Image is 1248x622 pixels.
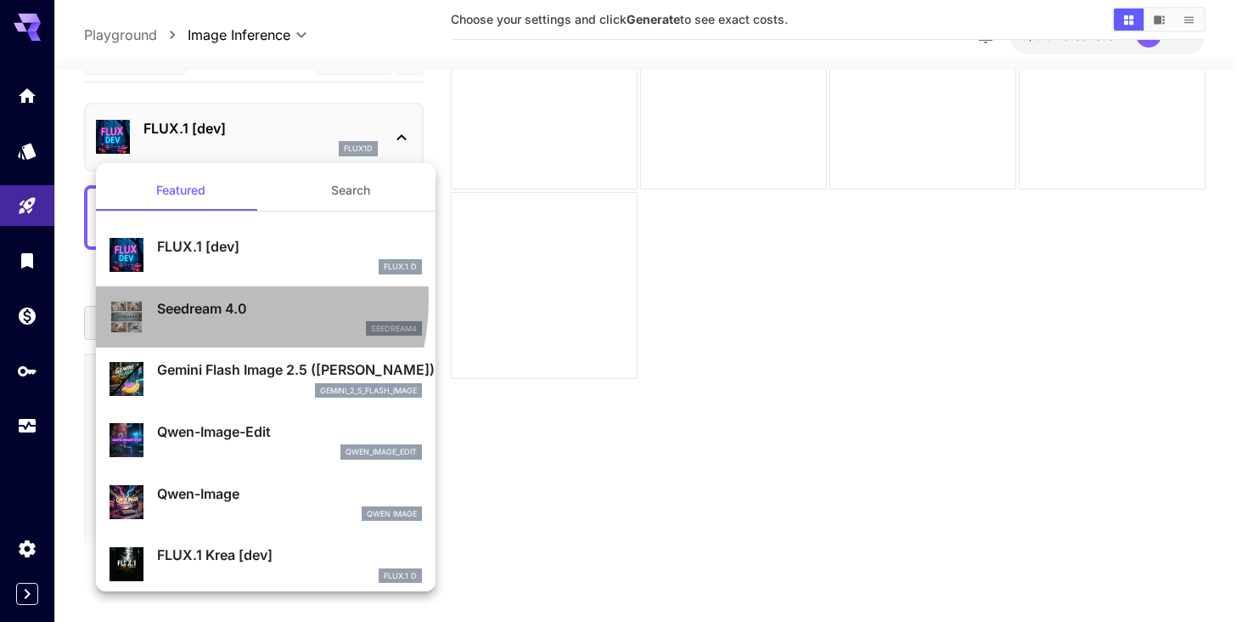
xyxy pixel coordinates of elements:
div: Qwen-ImageQwen Image [110,477,422,529]
img: logo_orange.svg [27,27,41,41]
p: Qwen Image [367,508,417,520]
p: FLUX.1 D [384,261,417,273]
img: website_grey.svg [27,44,41,58]
p: FLUX.1 Krea [dev] [157,545,422,565]
p: seedream4 [371,323,417,335]
div: FLUX.1 Krea [dev]FLUX.1 D [110,538,422,590]
div: Qwen-Image-Editqwen_image_edit [110,415,422,467]
img: tab_keywords_by_traffic_grey.svg [179,107,193,121]
div: v 4.0.25 [48,27,83,41]
div: FLUX.1 [dev]FLUX.1 D [110,229,422,281]
div: Seedream 4.0seedream4 [110,291,422,343]
p: Gemini Flash Image 2.5 ([PERSON_NAME]) [157,359,422,380]
div: Domínio [89,109,130,120]
p: gemini_2_5_flash_image [320,385,417,397]
p: Qwen-Image [157,483,422,504]
div: Palavras-chave [198,109,273,120]
button: Featured [96,170,266,211]
p: FLUX.1 [dev] [157,236,422,257]
p: Seedream 4.0 [157,298,422,319]
div: Gemini Flash Image 2.5 ([PERSON_NAME])gemini_2_5_flash_image [110,353,422,404]
p: Qwen-Image-Edit [157,421,422,442]
div: [PERSON_NAME]: [URL] [44,44,177,58]
p: qwen_image_edit [346,446,417,458]
img: tab_domain_overview_orange.svg [70,107,84,121]
button: Search [266,170,436,211]
p: FLUX.1 D [384,570,417,582]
